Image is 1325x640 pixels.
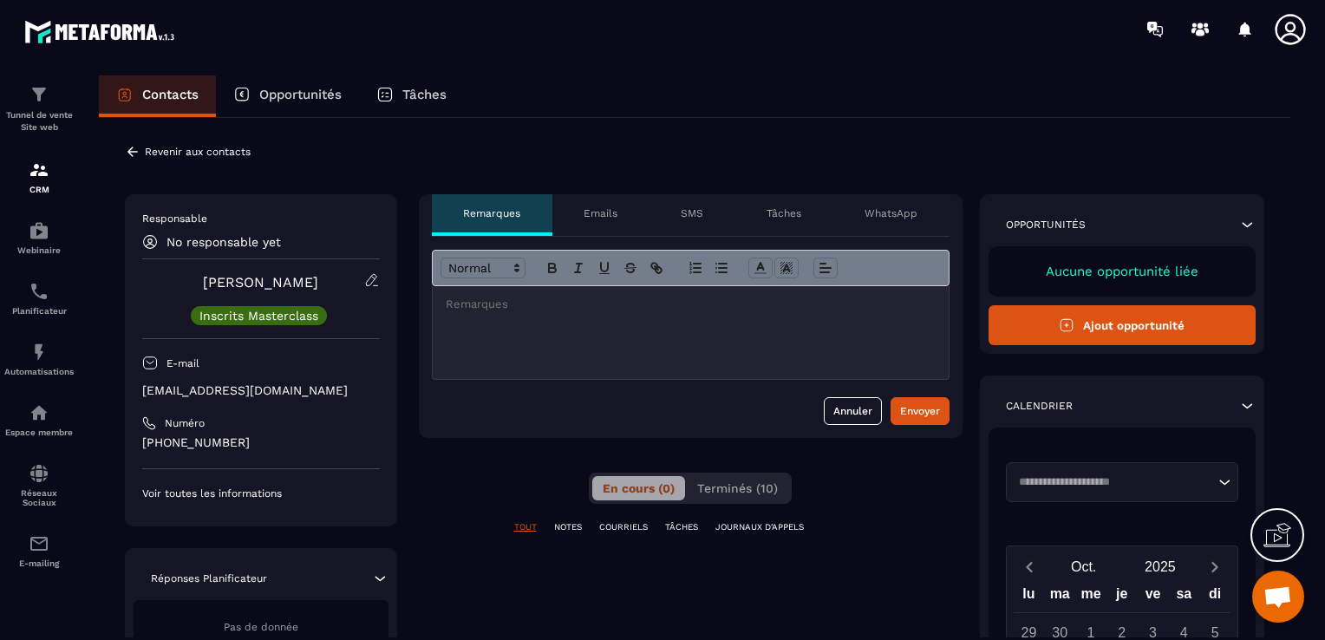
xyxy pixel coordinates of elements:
a: automationsautomationsAutomatisations [4,329,74,389]
span: En cours (0) [603,481,675,495]
a: emailemailE-mailing [4,520,74,581]
div: me [1075,582,1106,612]
p: Contacts [142,87,199,102]
p: Opportunités [1006,218,1086,232]
p: CRM [4,185,74,194]
div: ve [1138,582,1169,612]
p: Automatisations [4,367,74,376]
button: Open years overlay [1122,552,1198,582]
p: Calendrier [1006,399,1073,413]
p: Numéro [165,416,205,430]
p: Opportunités [259,87,342,102]
button: Ajout opportunité [989,305,1256,345]
img: formation [29,84,49,105]
div: lu [1014,582,1045,612]
p: COURRIELS [599,521,648,533]
p: Réponses Planificateur [151,571,267,585]
button: Open months overlay [1046,552,1122,582]
p: WhatsApp [865,206,917,220]
p: TOUT [514,521,537,533]
div: je [1106,582,1138,612]
p: Voir toutes les informations [142,487,380,500]
a: [PERSON_NAME] [203,274,318,291]
p: [EMAIL_ADDRESS][DOMAIN_NAME] [142,382,380,399]
p: Remarques [463,206,520,220]
div: Envoyer [900,402,940,420]
p: TÂCHES [665,521,698,533]
p: Tunnel de vente Site web [4,109,74,134]
p: NOTES [554,521,582,533]
button: Envoyer [891,397,950,425]
p: SMS [681,206,703,220]
a: automationsautomationsWebinaire [4,207,74,268]
span: Terminés (10) [697,481,778,495]
p: JOURNAUX D'APPELS [715,521,804,533]
button: Previous month [1014,555,1046,578]
p: Tâches [767,206,801,220]
p: Emails [584,206,617,220]
p: Revenir aux contacts [145,146,251,158]
div: sa [1168,582,1199,612]
p: Tâches [402,87,447,102]
button: Terminés (10) [687,476,788,500]
span: Pas de donnée [224,621,298,633]
div: Ouvrir le chat [1252,571,1304,623]
img: automations [29,402,49,423]
p: E-mail [166,356,199,370]
a: social-networksocial-networkRéseaux Sociaux [4,450,74,520]
img: scheduler [29,281,49,302]
img: social-network [29,463,49,484]
button: En cours (0) [592,476,685,500]
p: Planificateur [4,306,74,316]
a: schedulerschedulerPlanificateur [4,268,74,329]
div: Search for option [1006,462,1239,502]
img: logo [24,16,180,48]
a: Tâches [359,75,464,117]
button: Annuler [824,397,882,425]
div: di [1199,582,1230,612]
img: formation [29,160,49,180]
img: email [29,533,49,554]
a: Contacts [99,75,216,117]
a: Opportunités [216,75,359,117]
p: [PHONE_NUMBER] [142,434,380,451]
p: Responsable [142,212,380,225]
button: Next month [1198,555,1230,578]
p: Inscrits Masterclass [199,310,318,322]
a: automationsautomationsEspace membre [4,389,74,450]
a: formationformationTunnel de vente Site web [4,71,74,147]
p: Réseaux Sociaux [4,488,74,507]
input: Search for option [1013,473,1215,491]
p: Espace membre [4,428,74,437]
img: automations [29,342,49,362]
p: E-mailing [4,558,74,568]
img: automations [29,220,49,241]
a: formationformationCRM [4,147,74,207]
p: No responsable yet [166,235,281,249]
p: Webinaire [4,245,74,255]
div: ma [1044,582,1075,612]
p: Aucune opportunité liée [1006,264,1239,279]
